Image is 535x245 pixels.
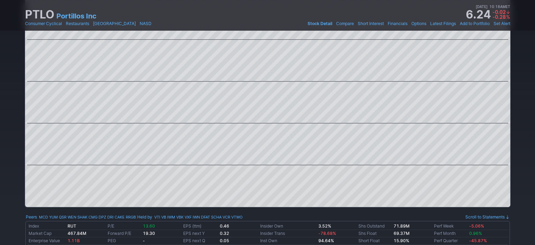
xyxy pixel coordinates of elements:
b: 3.52% [318,223,331,229]
a: Set Alert [494,20,510,27]
a: MCD [39,214,48,221]
span: [DATE] 10:18AM ET [476,3,510,10]
b: - [143,238,145,243]
a: Add to Portfolio [460,20,490,27]
td: P/E [106,223,141,230]
a: DRI [107,214,114,221]
span: % [506,14,510,20]
div: : [26,214,136,221]
a: Stock Detail [308,20,332,27]
td: Perf Month [433,230,468,237]
span: 13.60 [143,223,155,229]
span: • [90,20,92,27]
b: 69.37M [394,231,410,236]
a: VTI [154,214,160,221]
b: 467.84M [68,231,86,236]
b: 0.46 [220,223,229,229]
b: 94.64% [318,238,334,243]
a: VXF [185,214,192,221]
span: • [488,3,489,10]
td: Insider Own [259,223,317,230]
a: Latest Filings [430,20,456,27]
a: Peers [26,214,37,220]
span: • [355,20,357,27]
td: PEG [106,237,141,244]
span: -78.68% [318,231,336,236]
td: Inst Own [259,237,317,244]
a: CAKE [115,214,125,221]
td: EPS (ttm) [182,223,218,230]
a: Scroll to Statements [465,214,510,220]
a: Portillos Inc [56,11,96,21]
td: Perf Quarter [433,237,468,244]
a: VBK [176,214,184,221]
td: Forward P/E [106,230,141,237]
span: • [408,20,411,27]
a: WEN [68,214,76,221]
span: -0.02 [493,9,506,15]
a: NASD [140,20,152,27]
span: • [137,20,139,27]
a: 15.90% [394,238,409,243]
td: Shs Float [357,230,392,237]
span: -0.28 [493,14,506,20]
a: IWM [167,214,175,221]
td: EPS next Q [182,237,218,244]
a: Short Interest [358,20,384,27]
b: 71.89M [394,223,410,229]
small: RUT [68,223,76,229]
a: Short Float [358,238,380,243]
span: • [333,20,335,27]
span: 0.96% [469,231,482,236]
td: Perf Week [433,223,468,230]
a: YUM [49,214,58,221]
a: CMG [88,214,98,221]
a: Consumer Cyclical [25,20,62,27]
h1: PTLO [25,9,54,20]
a: DFAT [201,214,210,221]
a: Compare [336,20,354,27]
a: RRGB [126,214,136,221]
a: VB [161,214,166,221]
a: VTWO [231,214,242,221]
span: • [457,20,459,27]
a: SCHA [211,214,222,221]
td: Market Cap [27,230,66,237]
span: • [63,20,65,27]
td: Enterprise Value [27,237,66,244]
span: 1.11B [68,238,80,243]
td: Index [27,223,66,230]
td: EPS next Y [182,230,218,237]
b: 0.32 [220,231,229,236]
a: VCR [223,214,230,221]
span: Latest Filings [430,21,456,26]
strong: 6.24 [466,9,491,20]
a: QSR [59,214,67,221]
a: [GEOGRAPHIC_DATA] [93,20,136,27]
span: Stock Detail [308,21,332,26]
td: Insider Trans [259,230,317,237]
a: Held by [137,214,152,220]
span: -5.06% [469,223,484,229]
span: • [490,20,493,27]
span: -45.87% [469,238,487,243]
td: Shs Outstand [357,223,392,230]
span: • [385,20,387,27]
a: DPZ [99,214,106,221]
a: Restaurants [66,20,89,27]
a: IWN [193,214,200,221]
a: Financials [388,20,408,27]
a: Options [411,20,426,27]
span: • [427,20,429,27]
b: 19.30 [143,231,155,236]
div: | : [136,214,242,221]
b: 0.05 [220,238,229,243]
a: SHAK [77,214,87,221]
